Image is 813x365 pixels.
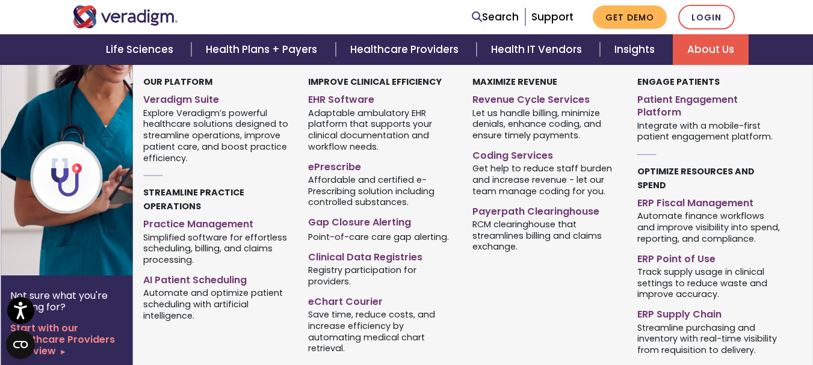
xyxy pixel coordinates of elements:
img: Veradigm logo [73,5,178,28]
span: Get help to reduce staff burden and increase revenue - let our team manage coding for you. [472,162,619,197]
span: Integrate with a mobile-first patient engagement platform. [637,119,784,143]
strong: Optimize Resources and Spend [637,165,755,191]
a: EHR Software [308,89,454,106]
a: Login [678,5,735,29]
span: Adaptable ambulatory EHR platform that supports your clinical documentation and workflow needs. [308,106,454,152]
a: ERP Supply Chain [637,304,784,321]
strong: Engage Patients [637,76,720,88]
span: Automate and optimize patient scheduling with artificial intelligence. [143,287,289,322]
span: Save time, reduce costs, and increase efficiency by automating medical chart retrieval. [308,308,454,354]
span: Explore Veradigm’s powerful healthcare solutions designed to streamline operations, improve patie... [143,106,289,164]
img: Healthcare Provider [1,65,194,275]
a: About Us [673,34,749,65]
a: ePrescribe [308,156,454,174]
a: ERP Point of Use [637,248,784,266]
a: Get Demo [593,5,667,29]
span: Registry participation for providers. [308,264,454,287]
strong: Our Platform [143,76,212,88]
a: AI Patient Scheduling [143,269,289,287]
span: Streamline purchasing and inventory with real-time visibility from requisition to delivery. [637,321,784,356]
a: Gap Closure Alerting [308,212,454,229]
a: Start with our Healthcare Providers overview [10,322,123,357]
span: RCM clearinghouse that streamlines billing and claims exchange. [472,218,619,253]
a: eChart Courier [308,291,454,308]
a: Practice Management [143,213,289,231]
a: Healthcare Providers [336,34,477,65]
strong: Improve Clinical Efficiency [308,76,442,88]
a: Patient Engagement Platform [637,89,784,119]
a: Clinical Data Registries [308,247,454,264]
button: Open CMP widget [6,330,35,359]
span: Automate finance workflows and improve visibility into spend, reporting, and compliance. [637,210,784,245]
span: Track supply usage in clinical settings to reduce waste and improve accuracy. [637,265,784,300]
a: Veradigm Suite [143,89,289,106]
a: ERP Fiscal Management [637,192,784,210]
a: Health IT Vendors [477,34,600,65]
p: Not sure what you're looking for? [10,290,123,313]
span: Affordable and certified e-Prescribing solution including controlled substances. [308,173,454,208]
a: Revenue Cycle Services [472,89,619,106]
strong: Streamline Practice Operations [143,186,244,212]
strong: Maximize Revenue [472,76,557,88]
a: Support [531,10,573,24]
a: Insights [600,34,673,65]
span: Let us handle billing, minimize denials, enhance coding, and ensure timely payments. [472,106,619,141]
a: Health Plans + Payers [191,34,335,65]
a: Life Sciences [91,34,191,65]
span: Point-of-care care gap alerting. [308,230,449,242]
a: Payerpath Clearinghouse [472,201,619,218]
a: Search [472,9,519,25]
a: Coding Services [472,145,619,162]
span: Simplified software for effortless scheduling, billing, and claims processing. [143,231,289,266]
